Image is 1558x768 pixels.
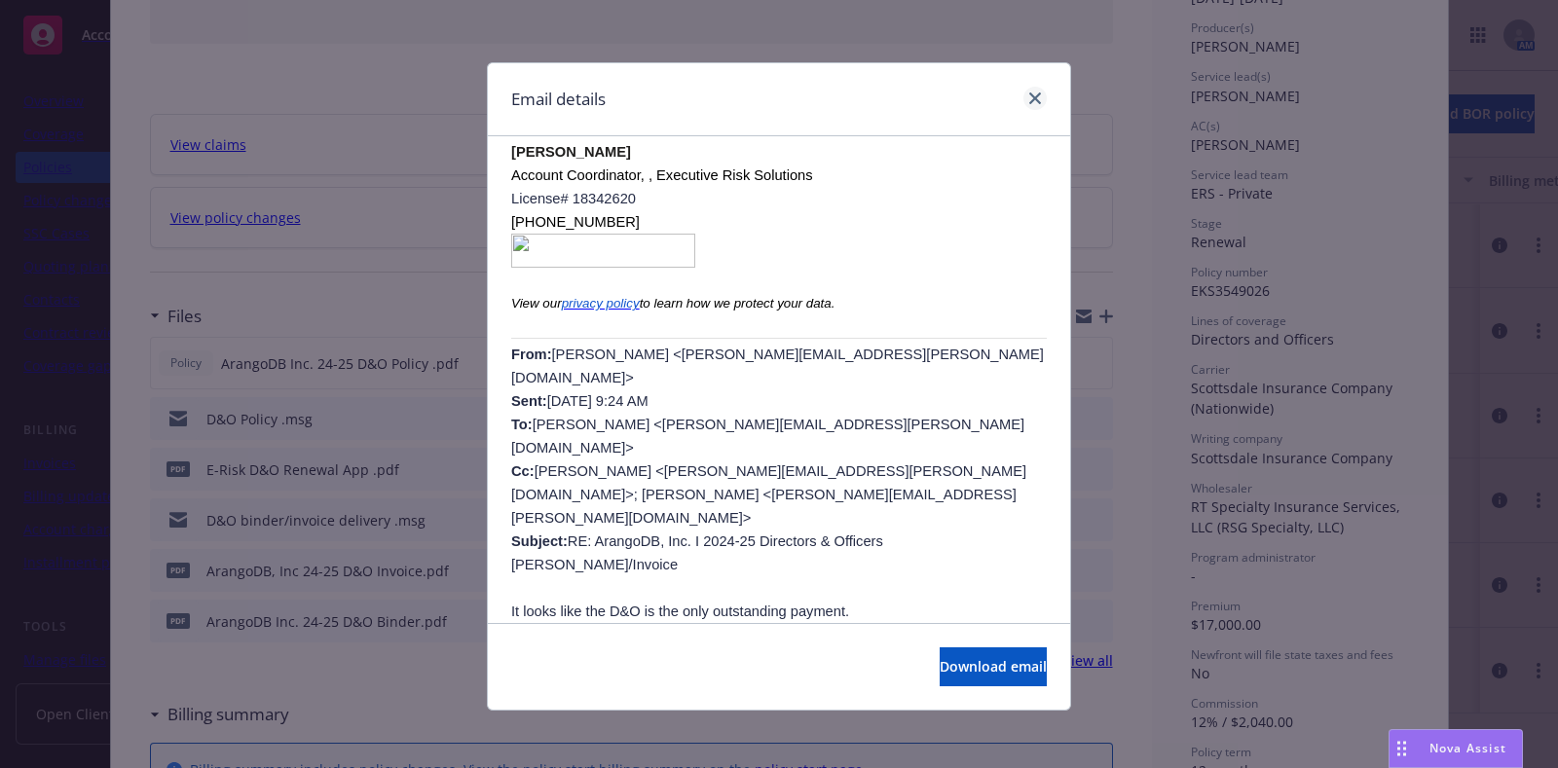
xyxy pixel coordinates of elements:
[511,603,849,619] span: It looks like the D&O is the only outstanding payment.
[511,417,533,432] b: To:
[511,533,568,549] b: Subject:
[511,347,1044,572] span: [PERSON_NAME] <[PERSON_NAME][EMAIL_ADDRESS][PERSON_NAME][DOMAIN_NAME]> [DATE] 9:24 AM [PERSON_NAM...
[1429,740,1506,756] span: Nova Assist
[511,463,535,479] b: Cc:
[940,657,1047,676] span: Download email
[1390,730,1414,767] div: Drag to move
[511,393,547,409] b: Sent:
[940,647,1047,686] button: Download email
[511,347,552,362] span: From:
[1389,729,1523,768] button: Nova Assist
